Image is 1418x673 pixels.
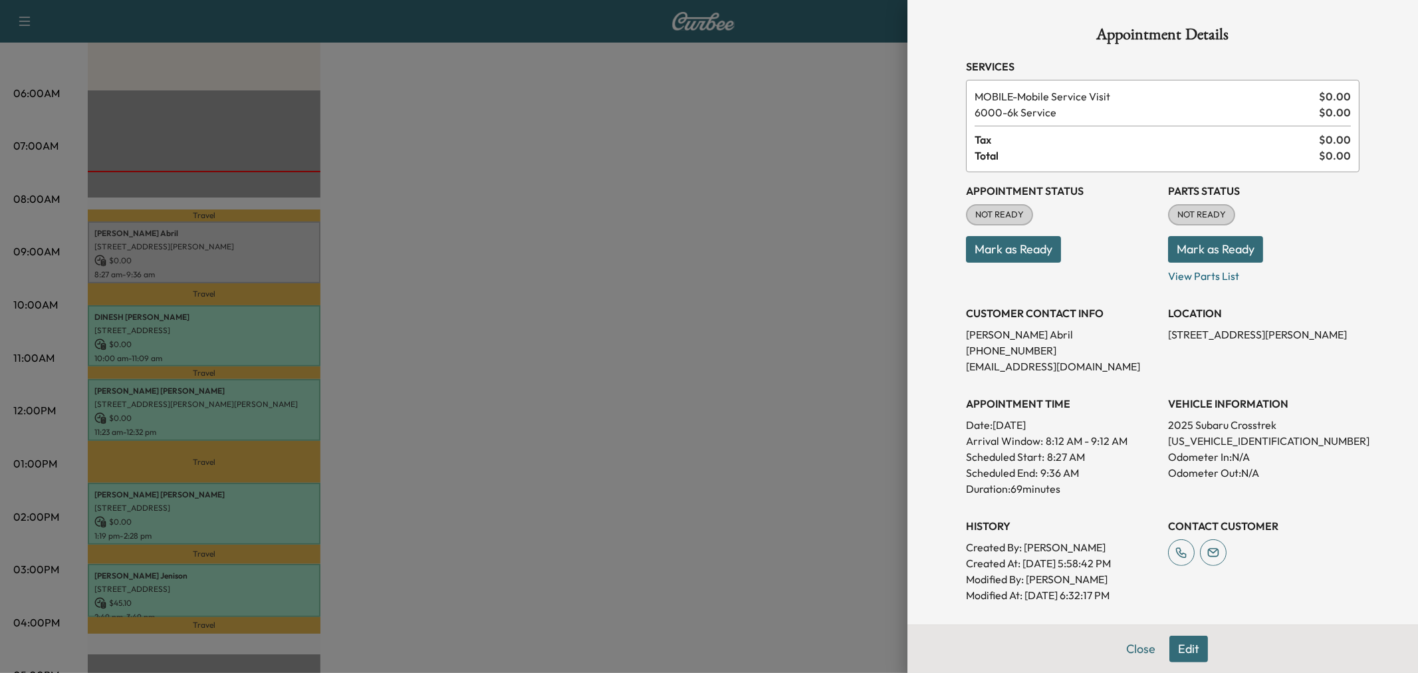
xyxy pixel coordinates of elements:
[967,208,1032,221] span: NOT READY
[975,148,1319,164] span: Total
[1168,449,1359,465] p: Odometer In: N/A
[966,305,1157,321] h3: CUSTOMER CONTACT INFO
[966,327,1157,342] p: [PERSON_NAME] Abril
[966,183,1157,199] h3: Appointment Status
[966,571,1157,587] p: Modified By : [PERSON_NAME]
[966,358,1157,374] p: [EMAIL_ADDRESS][DOMAIN_NAME]
[966,342,1157,358] p: [PHONE_NUMBER]
[966,539,1157,555] p: Created By : [PERSON_NAME]
[1168,183,1359,199] h3: Parts Status
[966,417,1157,433] p: Date: [DATE]
[966,433,1157,449] p: Arrival Window:
[966,465,1038,481] p: Scheduled End:
[1168,327,1359,342] p: [STREET_ADDRESS][PERSON_NAME]
[1168,465,1359,481] p: Odometer Out: N/A
[1040,465,1079,481] p: 9:36 AM
[1169,208,1234,221] span: NOT READY
[966,59,1359,74] h3: Services
[1168,236,1263,263] button: Mark as Ready
[966,449,1044,465] p: Scheduled Start:
[966,518,1157,534] h3: History
[1168,433,1359,449] p: [US_VEHICLE_IDENTIFICATION_NUMBER]
[1046,433,1127,449] span: 8:12 AM - 9:12 AM
[1319,88,1351,104] span: $ 0.00
[1168,396,1359,412] h3: VEHICLE INFORMATION
[1047,449,1085,465] p: 8:27 AM
[1319,104,1351,120] span: $ 0.00
[1168,417,1359,433] p: 2025 Subaru Crosstrek
[975,104,1314,120] span: 6k Service
[975,132,1319,148] span: Tax
[1168,263,1359,284] p: View Parts List
[966,396,1157,412] h3: APPOINTMENT TIME
[966,236,1061,263] button: Mark as Ready
[1118,636,1164,662] button: Close
[966,587,1157,603] p: Modified At : [DATE] 6:32:17 PM
[1168,518,1359,534] h3: CONTACT CUSTOMER
[966,555,1157,571] p: Created At : [DATE] 5:58:42 PM
[975,88,1314,104] span: Mobile Service Visit
[1319,148,1351,164] span: $ 0.00
[966,27,1359,48] h1: Appointment Details
[1168,305,1359,321] h3: LOCATION
[966,481,1157,497] p: Duration: 69 minutes
[1319,132,1351,148] span: $ 0.00
[1169,636,1208,662] button: Edit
